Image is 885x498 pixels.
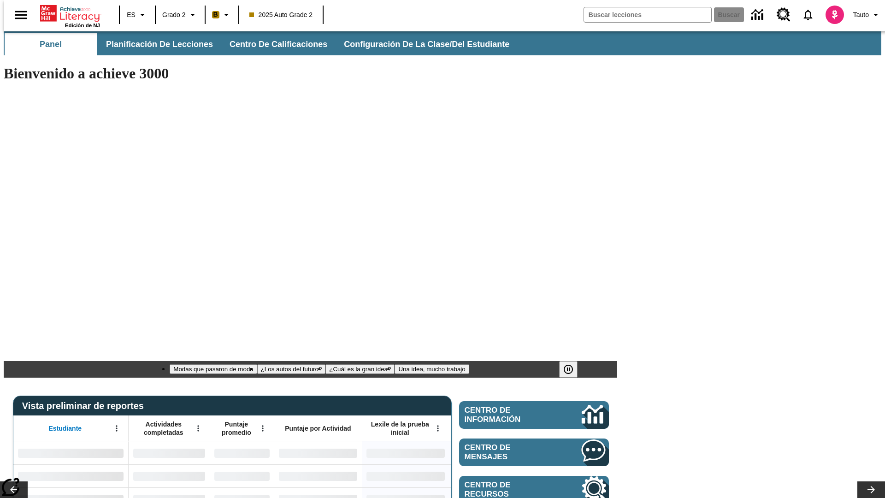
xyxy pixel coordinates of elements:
[459,439,609,466] a: Centro de mensajes
[40,39,62,50] span: Panel
[559,361,578,378] button: Pausar
[796,3,820,27] a: Notificaciones
[40,4,100,23] a: Portada
[771,2,796,27] a: Centro de recursos, Se abrirá en una pestaña nueva.
[22,401,148,411] span: Vista preliminar de reportes
[127,10,136,20] span: ES
[465,406,551,424] span: Centro de información
[162,10,186,20] span: Grado 2
[4,31,881,55] div: Subbarra de navegación
[210,464,274,487] div: Sin datos,
[559,361,587,378] div: Pausar
[191,421,205,435] button: Abrir menú
[857,481,885,498] button: Carrusel de lecciones, seguir
[210,441,274,464] div: Sin datos,
[7,1,35,29] button: Abrir el menú lateral
[325,364,395,374] button: Diapositiva 3 ¿Cuál es la gran idea?
[850,6,885,23] button: Perfil/Configuración
[465,443,554,462] span: Centro de mensajes
[459,401,609,429] a: Centro de información
[106,39,213,50] span: Planificación de lecciones
[159,6,202,23] button: Grado: Grado 2, Elige un grado
[49,424,82,433] span: Estudiante
[129,464,210,487] div: Sin datos,
[65,23,100,28] span: Edición de NJ
[584,7,711,22] input: Buscar campo
[99,33,220,55] button: Planificación de lecciones
[170,364,257,374] button: Diapositiva 1 Modas que pasaron de moda
[366,420,434,437] span: Lexile de la prueba inicial
[256,421,270,435] button: Abrir menú
[431,421,445,435] button: Abrir menú
[213,9,218,20] span: B
[285,424,351,433] span: Puntaje por Actividad
[129,441,210,464] div: Sin datos,
[40,3,100,28] div: Portada
[110,421,124,435] button: Abrir menú
[344,39,509,50] span: Configuración de la clase/del estudiante
[826,6,844,24] img: avatar image
[257,364,326,374] button: Diapositiva 2 ¿Los autos del futuro?
[249,10,313,20] span: 2025 Auto Grade 2
[214,420,259,437] span: Puntaje promedio
[336,33,517,55] button: Configuración de la clase/del estudiante
[123,6,152,23] button: Lenguaje: ES, Selecciona un idioma
[395,364,469,374] button: Diapositiva 4 Una idea, mucho trabajo
[230,39,327,50] span: Centro de calificaciones
[133,420,194,437] span: Actividades completadas
[4,33,518,55] div: Subbarra de navegación
[222,33,335,55] button: Centro de calificaciones
[208,6,236,23] button: Boost El color de la clase es anaranjado claro. Cambiar el color de la clase.
[820,3,850,27] button: Escoja un nuevo avatar
[746,2,771,28] a: Centro de información
[853,10,869,20] span: Tauto
[5,33,97,55] button: Panel
[4,65,617,82] h1: Bienvenido a achieve 3000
